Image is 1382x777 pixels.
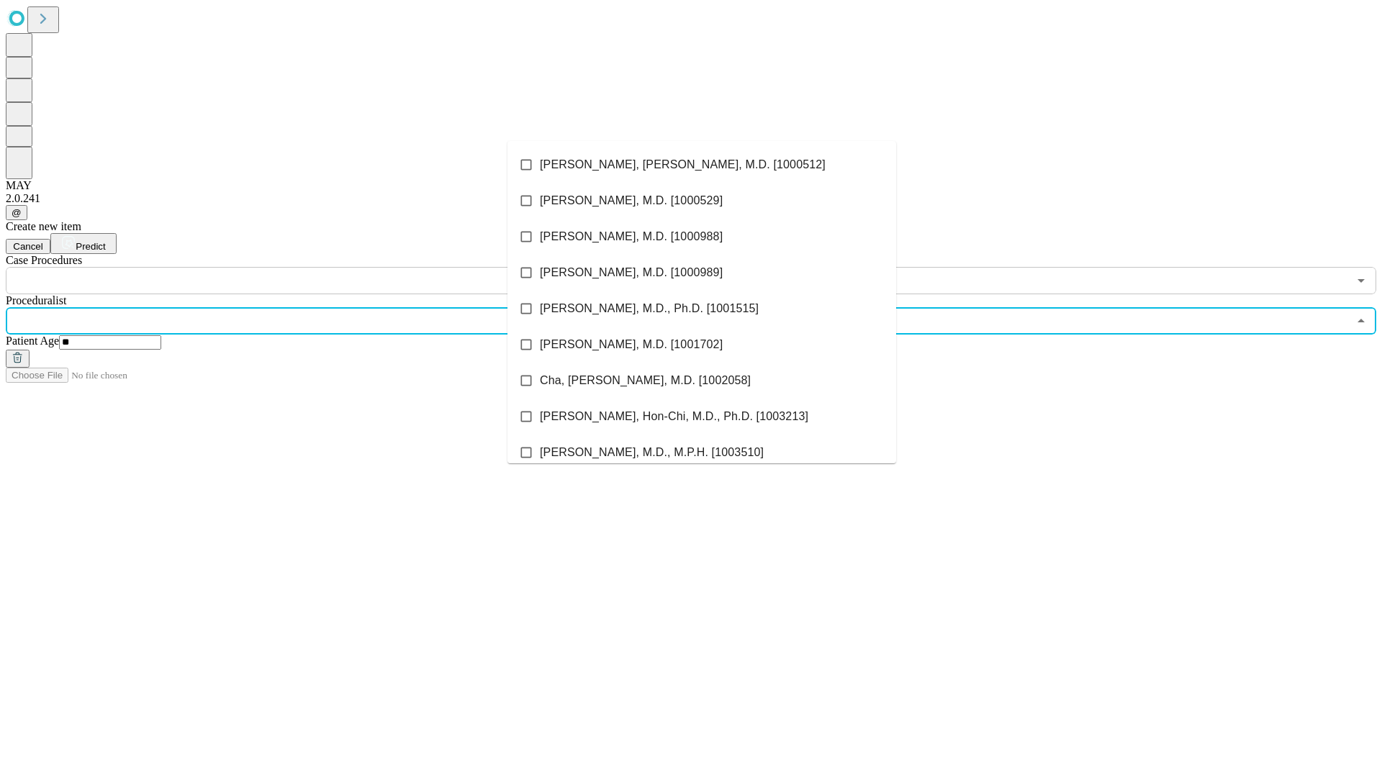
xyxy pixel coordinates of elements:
[540,408,808,425] span: [PERSON_NAME], Hon-Chi, M.D., Ph.D. [1003213]
[540,228,723,245] span: [PERSON_NAME], M.D. [1000988]
[6,192,1376,205] div: 2.0.241
[6,220,81,232] span: Create new item
[6,205,27,220] button: @
[1351,311,1371,331] button: Close
[540,300,759,317] span: [PERSON_NAME], M.D., Ph.D. [1001515]
[6,239,50,254] button: Cancel
[540,444,764,461] span: [PERSON_NAME], M.D., M.P.H. [1003510]
[12,207,22,218] span: @
[540,192,723,209] span: [PERSON_NAME], M.D. [1000529]
[540,336,723,353] span: [PERSON_NAME], M.D. [1001702]
[76,241,105,252] span: Predict
[540,372,751,389] span: Cha, [PERSON_NAME], M.D. [1002058]
[6,254,82,266] span: Scheduled Procedure
[540,264,723,281] span: [PERSON_NAME], M.D. [1000989]
[6,179,1376,192] div: MAY
[1351,271,1371,291] button: Open
[6,294,66,306] span: Proceduralist
[50,233,117,254] button: Predict
[6,335,59,347] span: Patient Age
[540,156,826,173] span: [PERSON_NAME], [PERSON_NAME], M.D. [1000512]
[13,241,43,252] span: Cancel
